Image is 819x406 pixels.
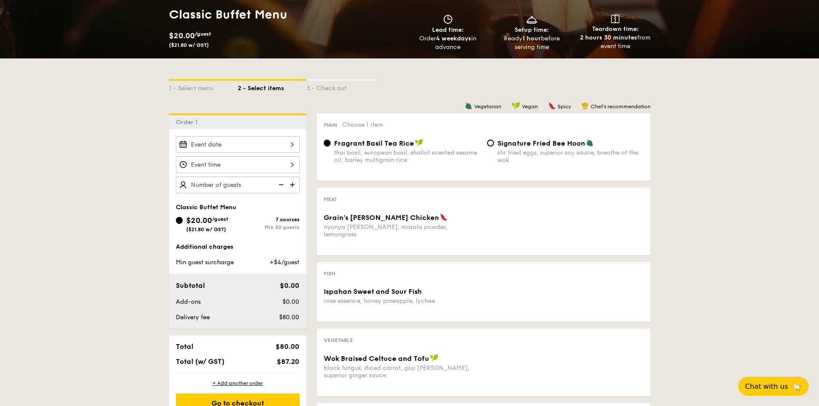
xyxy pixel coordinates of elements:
input: Event time [176,156,300,173]
div: Ready before serving time [493,34,570,52]
span: Total [176,342,193,351]
div: black fungus, diced carrot, goji [PERSON_NAME], superior ginger sauce [324,364,480,379]
img: icon-vegan.f8ff3823.svg [430,354,439,362]
input: Event date [176,136,300,153]
span: 🦙 [791,382,802,391]
div: Min 50 guests [238,224,300,230]
span: Setup time: [515,26,549,34]
img: icon-vegetarian.fe4039eb.svg [586,139,594,147]
button: Chat with us🦙 [738,377,809,396]
span: Vegetarian [474,104,501,110]
span: Subtotal [176,281,205,290]
input: Signature Fried Bee Hoonstir fried eggs, superior soy sauce, breathe of the wok [487,140,494,147]
span: $80.00 [279,314,299,321]
span: Add-ons [176,298,201,305]
img: icon-vegan.f8ff3823.svg [415,139,423,147]
img: icon-chef-hat.a58ddaea.svg [581,102,589,110]
img: icon-spicy.37a8142b.svg [440,213,448,221]
div: rose essence, honey pineapple, lychee [324,297,480,305]
span: /guest [195,31,211,37]
span: Order 1 [176,119,201,126]
input: Number of guests [176,177,300,193]
span: $0.00 [280,281,299,290]
div: nyonya [PERSON_NAME], masala powder, lemongrass [324,223,480,238]
input: Fragrant Basil Tea Ricethai basil, european basil, shallot scented sesame oil, barley multigrain ... [324,140,331,147]
span: $87.20 [277,357,299,366]
img: icon-reduce.1d2dbef1.svg [274,177,287,193]
span: $0.00 [282,298,299,305]
h1: Classic Buffet Menu [169,7,406,22]
div: stir fried eggs, superior soy sauce, breathe of the wok [497,149,644,164]
span: Choose 1 item [342,121,383,128]
div: thai basil, european basil, shallot scented sesame oil, barley multigrain rice [334,149,480,164]
div: Additional charges [176,243,300,251]
img: icon-vegan.f8ff3823.svg [512,102,520,110]
span: Total (w/ GST) [176,357,224,366]
span: Vegan [522,104,538,110]
span: Signature Fried Bee Hoon [497,139,585,147]
div: 2 - Select items [238,81,307,93]
span: Lead time: [432,26,464,34]
span: Meat [324,196,337,202]
img: icon-vegetarian.fe4039eb.svg [465,102,472,110]
span: ($21.80 w/ GST) [186,226,226,232]
span: Vegetable [324,337,353,343]
span: +$4/guest [270,259,299,266]
span: /guest [212,216,228,222]
div: Order in advance [410,34,487,52]
div: + Add another order [176,380,300,387]
span: Main [324,122,337,128]
input: $20.00/guest($21.80 w/ GST)7 coursesMin 50 guests [176,217,183,224]
div: from event time [577,34,654,51]
span: Min guest surcharge [176,259,234,266]
span: $20.00 [169,31,195,40]
span: Ispahan Sweet and Sour Fish [324,287,422,296]
div: 1 - Select menu [169,81,238,93]
span: Spicy [558,104,571,110]
span: Chat with us [745,382,788,391]
span: Wok Braised Celtuce and Tofu [324,354,429,363]
div: 3 - Check out [307,81,375,93]
strong: 1 hour [522,35,541,42]
img: icon-spicy.37a8142b.svg [548,102,556,110]
div: 7 courses [238,217,300,223]
strong: 2 hours 30 minutes [580,34,637,41]
strong: 4 weekdays [436,35,471,42]
span: Delivery fee [176,314,210,321]
img: icon-teardown.65201eee.svg [611,15,620,23]
span: Chef's recommendation [591,104,650,110]
img: icon-clock.2db775ea.svg [442,15,454,24]
span: Teardown time: [592,25,639,33]
span: Fragrant Basil Tea Rice [334,139,414,147]
span: Grain's [PERSON_NAME] Chicken [324,214,439,222]
span: Classic Buffet Menu [176,204,236,211]
img: icon-dish.430c3a2e.svg [525,15,538,24]
span: ($21.80 w/ GST) [169,42,209,48]
img: icon-add.58712e84.svg [287,177,300,193]
span: $80.00 [276,342,299,351]
span: $20.00 [186,216,212,225]
span: Fish [324,271,335,277]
